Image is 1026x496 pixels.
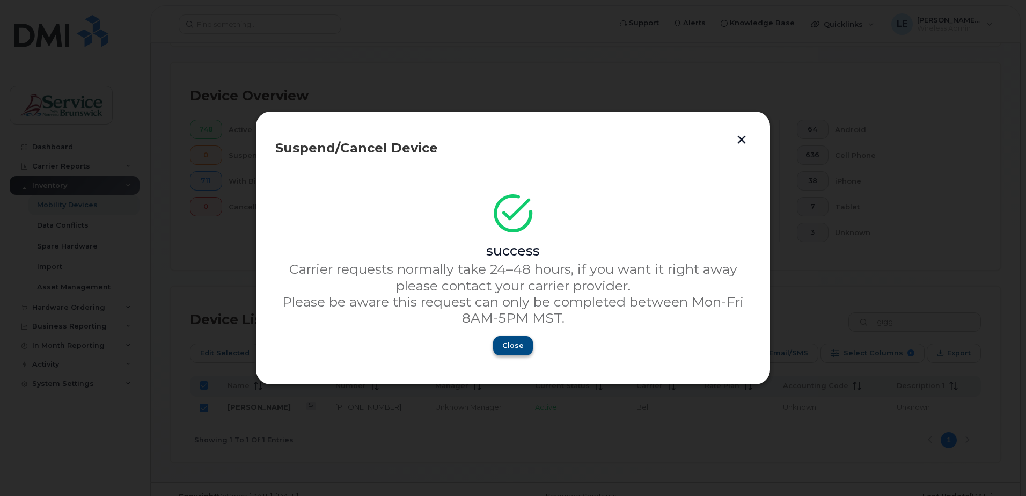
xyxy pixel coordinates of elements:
[275,294,751,326] p: Please be aware this request can only be completed between Mon-Fri 8AM-5PM MST.
[275,261,751,294] p: Carrier requests normally take 24–48 hours, if you want it right away please contact your carrier...
[275,243,751,259] div: success
[493,336,533,355] button: Close
[275,142,751,155] div: Suspend/Cancel Device
[502,340,524,351] span: Close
